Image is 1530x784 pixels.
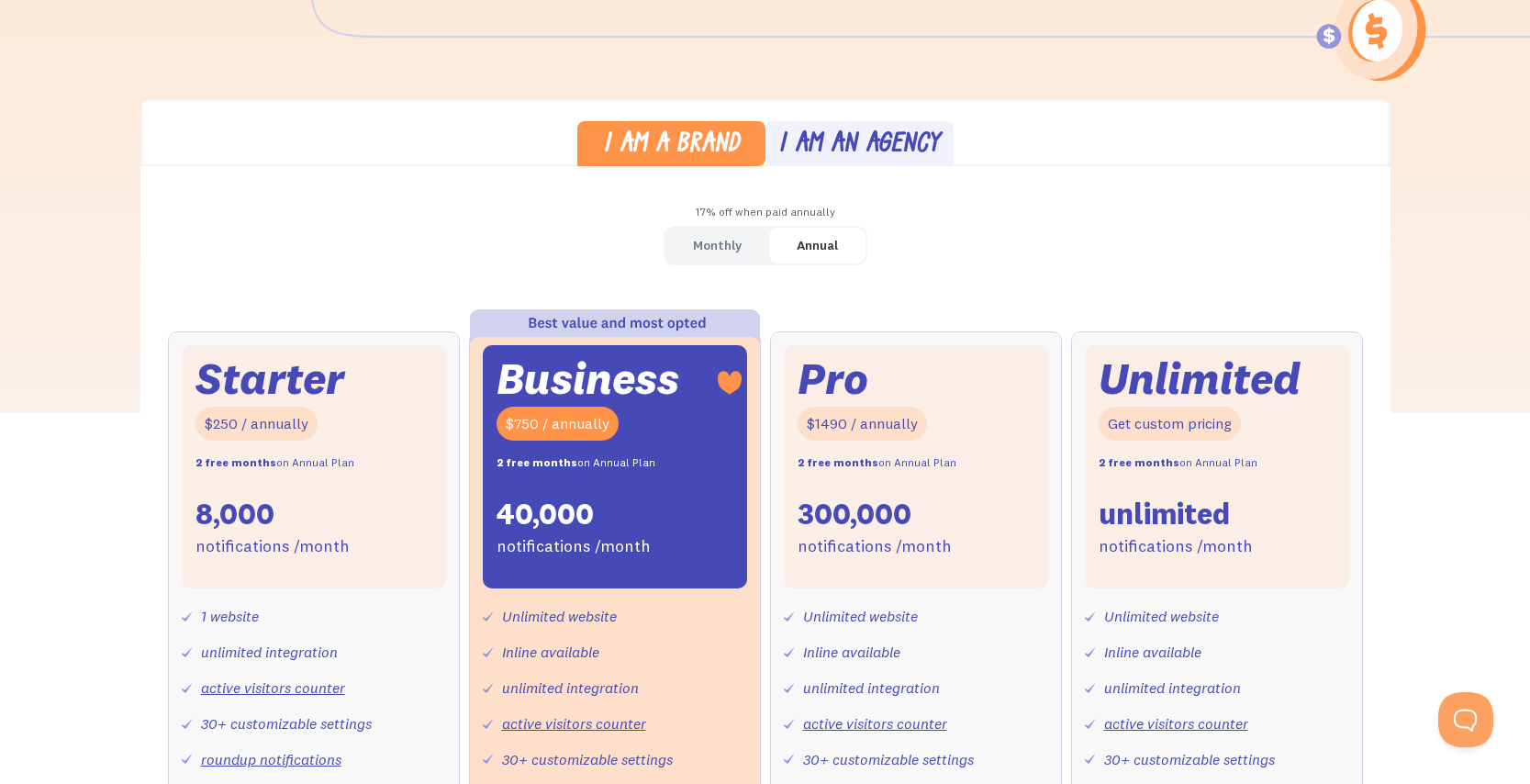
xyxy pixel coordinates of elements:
[201,711,372,737] div: 30+ customizable settings
[1099,495,1230,533] div: unlimited
[497,455,577,469] strong: 2 free months
[195,450,354,476] div: on Annual Plan
[195,495,274,533] div: 8,000
[603,132,740,159] div: I am a brand
[1099,359,1301,398] div: Unlimited
[1099,450,1257,476] div: on Annual Plan
[201,639,338,666] div: unlimited integration
[1104,639,1201,666] div: Inline available
[195,533,350,560] div: notifications /month
[803,603,918,630] div: Unlimited website
[797,232,838,259] div: Annual
[798,495,911,533] div: 300,000
[195,407,318,441] div: $250 / annually
[803,639,900,666] div: Inline available
[502,603,617,630] div: Unlimited website
[140,199,1390,226] div: 17% off when paid annually
[502,714,646,733] a: active visitors counter
[1104,714,1248,733] a: active visitors counter
[497,359,679,398] div: Business
[201,678,345,697] a: active visitors counter
[1104,603,1219,630] div: Unlimited website
[1099,407,1241,441] div: Get custom pricing
[497,407,619,441] div: $750 / annually
[502,639,599,666] div: Inline available
[803,675,940,701] div: unlimited integration
[798,407,927,441] div: $1490 / annually
[1104,746,1275,773] div: 30+ customizable settings
[1099,455,1179,469] strong: 2 free months
[803,746,974,773] div: 30+ customizable settings
[693,232,742,259] div: Monthly
[502,746,673,773] div: 30+ customizable settings
[1438,692,1493,747] iframe: Toggle Customer Support
[195,455,276,469] strong: 2 free months
[497,533,651,560] div: notifications /month
[201,603,259,630] div: 1 website
[497,495,594,533] div: 40,000
[798,450,956,476] div: on Annual Plan
[502,675,639,701] div: unlimited integration
[201,750,341,768] a: roundup notifications
[1104,675,1241,701] div: unlimited integration
[778,132,940,159] div: I am an agency
[195,359,344,398] div: Starter
[798,533,952,560] div: notifications /month
[803,714,947,733] a: active visitors counter
[1099,533,1253,560] div: notifications /month
[798,359,868,398] div: Pro
[798,455,878,469] strong: 2 free months
[497,450,655,476] div: on Annual Plan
